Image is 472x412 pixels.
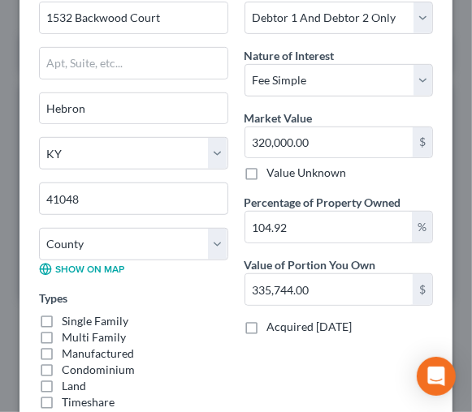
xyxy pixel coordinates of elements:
[245,256,376,273] label: Value of Portion You Own
[40,2,227,33] input: Enter address...
[39,290,67,307] label: Types
[62,378,86,394] label: Land
[267,165,347,181] label: Value Unknown
[412,212,432,242] div: %
[40,93,227,124] input: Enter city...
[245,194,401,211] label: Percentage of Property Owned
[62,313,128,329] label: Single Family
[245,109,313,127] label: Market Value
[245,212,413,242] input: 0.00
[245,127,414,158] input: 0.00
[40,48,227,79] input: Apt, Suite, etc...
[39,182,228,215] input: Enter zip...
[62,329,126,345] label: Multi Family
[62,394,115,410] label: Timeshare
[413,127,432,158] div: $
[413,274,432,305] div: $
[245,274,414,305] input: 0.00
[245,47,335,64] label: Nature of Interest
[62,362,135,378] label: Condominium
[62,345,134,362] label: Manufactured
[39,263,124,276] a: Show on Map
[267,319,353,335] label: Acquired [DATE]
[417,357,456,396] div: Open Intercom Messenger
